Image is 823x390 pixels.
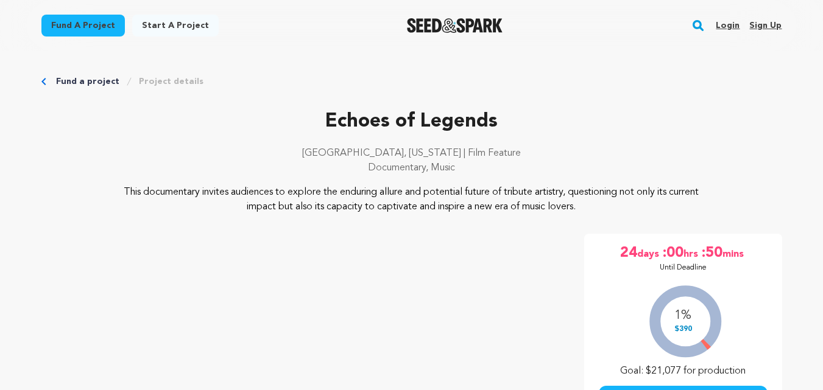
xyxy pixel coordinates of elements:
[683,243,701,263] span: hrs
[407,18,503,33] a: Seed&Spark Homepage
[41,146,782,161] p: [GEOGRAPHIC_DATA], [US_STATE] | Film Feature
[660,263,707,273] p: Until Deadline
[41,15,125,37] a: Fund a project
[56,75,119,88] a: Fund a project
[701,243,722,263] span: :50
[722,243,746,263] span: mins
[662,243,683,263] span: :00
[41,75,782,88] div: Breadcrumb
[139,75,203,88] a: Project details
[749,16,782,35] a: Sign up
[132,15,219,37] a: Start a project
[620,243,637,263] span: 24
[41,161,782,175] p: Documentary, Music
[637,243,662,263] span: days
[407,18,503,33] img: Seed&Spark Logo Dark Mode
[115,185,708,214] p: This documentary invites audiences to explore the enduring allure and potential future of tribute...
[41,107,782,136] p: Echoes of Legends
[716,16,740,35] a: Login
